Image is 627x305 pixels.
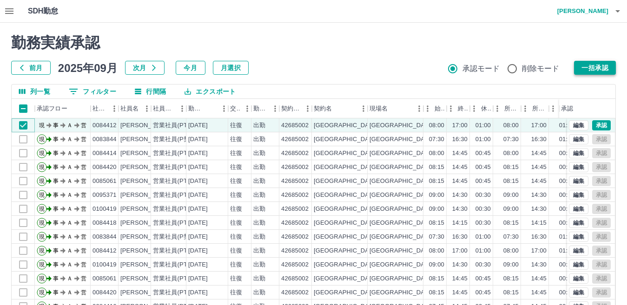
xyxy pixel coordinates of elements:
div: 交通費 [228,99,251,118]
div: 01:00 [559,135,574,144]
div: [GEOGRAPHIC_DATA][PERSON_NAME]中学校 [370,163,502,172]
text: 事 [53,247,59,254]
div: 09:00 [429,260,444,269]
div: 0085061 [92,274,117,283]
div: 往復 [230,233,242,241]
text: 現 [39,192,45,198]
div: 契約名 [314,99,332,118]
text: 事 [53,136,59,143]
div: 往復 [230,247,242,255]
div: [PERSON_NAME][PERSON_NAME] [120,274,222,283]
text: 営 [81,178,86,184]
div: [GEOGRAPHIC_DATA] [314,247,378,255]
div: 08:15 [503,177,519,186]
text: Ａ [67,178,73,184]
text: Ａ [67,234,73,240]
text: 事 [53,192,59,198]
div: 出勤 [253,233,265,241]
div: 0084420 [92,163,117,172]
div: 現場名 [370,99,388,118]
div: [PERSON_NAME] [120,219,171,227]
div: 42685002 [281,135,309,144]
div: 往復 [230,121,242,130]
div: 09:00 [503,260,519,269]
div: 16:30 [452,135,468,144]
div: 01:00 [475,121,491,130]
div: 0085061 [92,177,117,186]
div: 08:00 [429,121,444,130]
div: 往復 [230,149,242,158]
div: 42685002 [281,163,309,172]
text: 事 [53,275,59,282]
div: 01:00 [559,247,574,255]
div: 14:30 [531,260,547,269]
div: 社員番号 [92,99,107,118]
div: 出勤 [253,260,265,269]
div: [GEOGRAPHIC_DATA] [314,219,378,227]
div: 00:30 [559,219,574,227]
div: [DATE] [188,149,208,158]
div: 営業社員(PT契約) [153,205,202,214]
div: 09:00 [429,191,444,200]
div: [GEOGRAPHIC_DATA][PERSON_NAME]中学校 [370,247,502,255]
text: 営 [81,247,86,254]
div: 往復 [230,135,242,144]
text: 事 [53,220,59,226]
text: Ａ [67,261,73,268]
text: 営 [81,122,86,129]
div: [DATE] [188,233,208,241]
button: 次月 [125,61,165,75]
button: 一括承認 [574,61,616,75]
button: エクスポート [177,84,243,98]
div: [PERSON_NAME] [120,288,171,297]
div: [PERSON_NAME][PERSON_NAME] [120,177,222,186]
text: Ａ [67,275,73,282]
div: 00:45 [559,177,574,186]
div: 0084414 [92,149,117,158]
div: [GEOGRAPHIC_DATA][PERSON_NAME]中学校 [370,219,502,227]
text: 営 [81,275,86,282]
text: 現 [39,150,45,156]
div: 営業社員(PT契約) [153,288,202,297]
div: [GEOGRAPHIC_DATA] [314,177,378,186]
div: 01:00 [559,233,574,241]
div: [PERSON_NAME] [120,191,171,200]
div: 出勤 [253,205,265,214]
div: 0084412 [92,121,117,130]
div: 08:00 [503,149,519,158]
text: 現 [39,122,45,129]
div: 00:30 [559,260,574,269]
text: 事 [53,206,59,212]
button: メニュー [268,102,282,116]
div: 0100419 [92,260,117,269]
button: 編集 [569,176,588,186]
div: [GEOGRAPHIC_DATA] [314,191,378,200]
div: 社員名 [120,99,139,118]
div: 42685002 [281,233,309,241]
button: 編集 [569,162,588,172]
div: 0084420 [92,288,117,297]
div: 営業社員(P契約) [153,135,198,144]
div: 08:15 [429,177,444,186]
div: [DATE] [188,247,208,255]
div: 出勤 [253,274,265,283]
div: 08:15 [503,163,519,172]
div: 所定終業 [532,99,547,118]
div: 始業 [423,99,447,118]
button: 編集 [569,134,588,144]
div: [PERSON_NAME] [120,247,171,255]
div: 14:45 [452,274,468,283]
div: [PERSON_NAME] [120,135,171,144]
div: [GEOGRAPHIC_DATA][PERSON_NAME]中学校 [370,260,502,269]
div: 往復 [230,260,242,269]
div: 42685002 [281,219,309,227]
button: ソート [204,102,217,115]
div: 00:45 [559,274,574,283]
div: 17:00 [531,247,547,255]
div: 14:45 [452,177,468,186]
text: 現 [39,178,45,184]
div: 営業社員(PT契約) [153,247,202,255]
div: 0100419 [92,205,117,214]
text: Ａ [67,122,73,129]
div: 営業社員(PT契約) [153,149,202,158]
